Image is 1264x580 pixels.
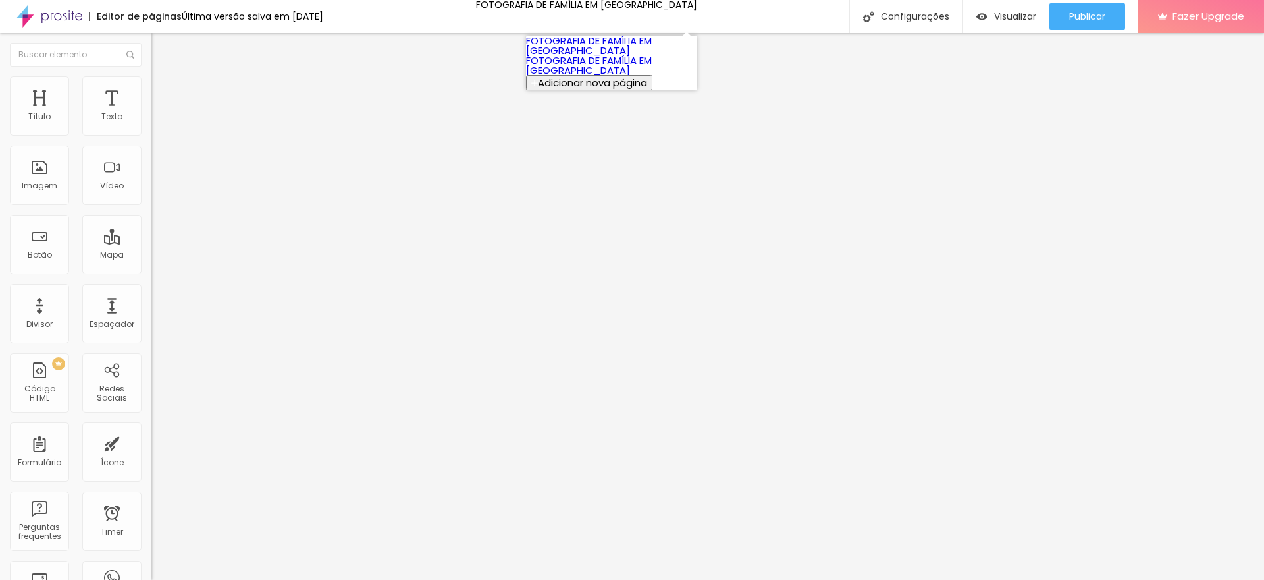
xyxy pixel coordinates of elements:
div: Mapa [100,250,124,260]
span: Adicionar nova página [538,76,647,90]
div: Redes Sociais [86,384,138,403]
div: Texto [101,112,122,121]
div: Formulário [18,458,61,467]
div: Última versão salva em [DATE] [182,12,323,21]
button: Publicar [1049,3,1125,30]
span: Fazer Upgrade [1172,11,1244,22]
span: Publicar [1069,11,1105,22]
a: FOTOGRAFIA DE FAMÍLIA EM [GEOGRAPHIC_DATA] [526,53,652,77]
div: Imagem [22,181,57,190]
div: Perguntas frequentes [13,523,65,542]
div: Timer [101,527,123,536]
div: Editor de páginas [89,12,182,21]
img: Icone [126,51,134,59]
button: Adicionar nova página [526,75,652,90]
span: Visualizar [994,11,1036,22]
input: Buscar elemento [10,43,142,67]
a: FOTOGRAFIA DE FAMÍLIA EM [GEOGRAPHIC_DATA] [526,34,652,57]
img: view-1.svg [976,11,987,22]
div: Código HTML [13,384,65,403]
div: Divisor [26,320,53,329]
div: Vídeo [100,181,124,190]
div: Título [28,112,51,121]
div: Ícone [101,458,124,467]
div: Botão [28,250,52,260]
button: Visualizar [963,3,1049,30]
iframe: Editor [151,33,1264,580]
div: Espaçador [90,320,134,329]
img: Icone [863,11,874,22]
